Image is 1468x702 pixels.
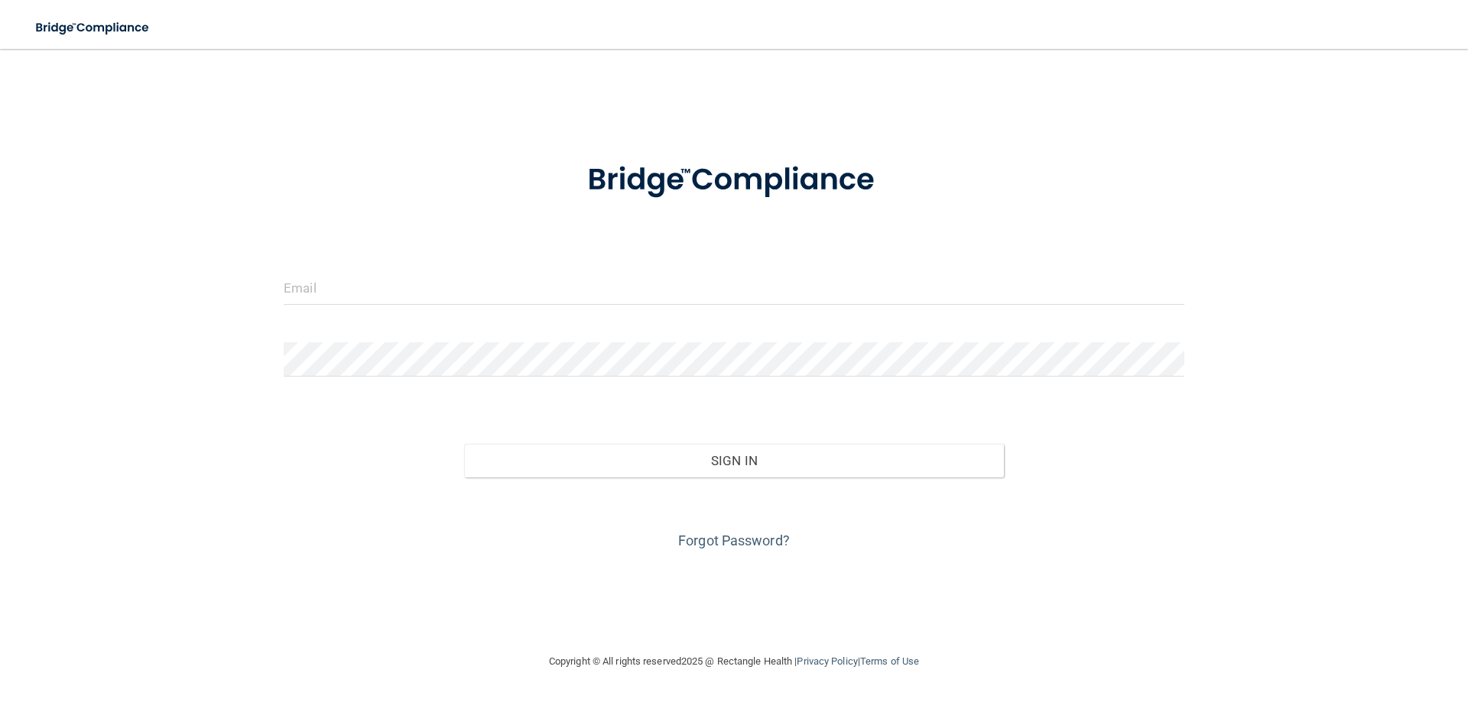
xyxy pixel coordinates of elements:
[23,12,164,44] img: bridge_compliance_login_screen.278c3ca4.svg
[678,532,790,548] a: Forgot Password?
[860,655,919,667] a: Terms of Use
[284,270,1184,305] input: Email
[464,444,1005,477] button: Sign In
[797,655,857,667] a: Privacy Policy
[455,637,1013,686] div: Copyright © All rights reserved 2025 @ Rectangle Health | |
[556,141,912,220] img: bridge_compliance_login_screen.278c3ca4.svg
